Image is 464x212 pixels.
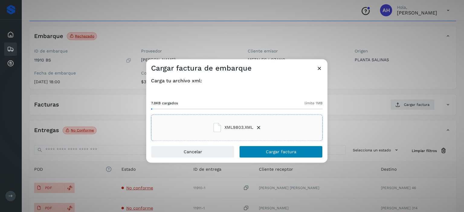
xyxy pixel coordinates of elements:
span: límite 1MB [304,100,323,106]
span: XML9803.XML [224,125,253,131]
h3: Cargar factura de embarque [151,64,252,73]
span: 7.8KB cargados [151,100,178,106]
button: Cancelar [151,146,234,158]
span: Cargar factura [266,150,296,154]
h4: Carga tu archivo xml: [151,78,323,84]
button: Cargar factura [239,146,323,158]
span: Cancelar [184,150,202,154]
